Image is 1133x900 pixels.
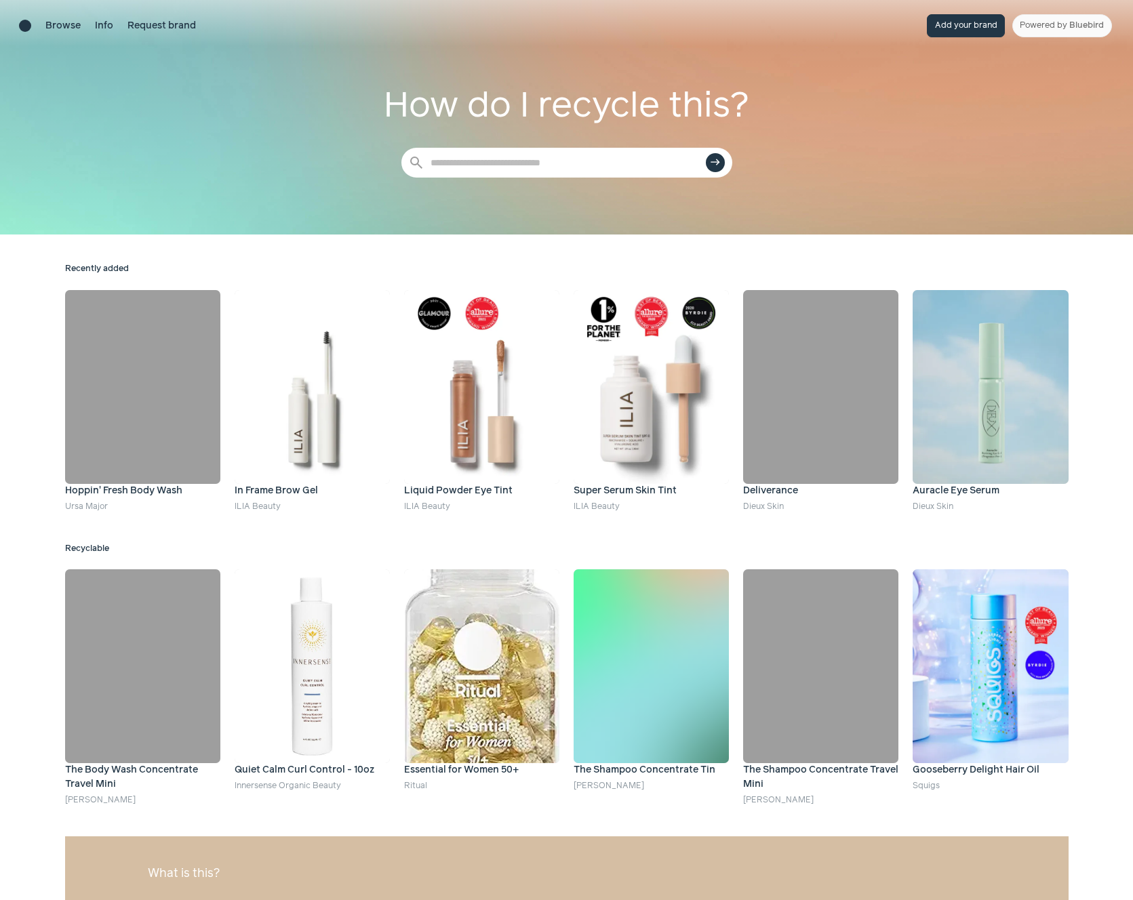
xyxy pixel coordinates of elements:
span: Bluebird [1069,21,1104,30]
img: Essential for Women 50+ [404,569,559,763]
a: Browse [45,19,81,33]
a: [PERSON_NAME] [65,796,136,804]
a: Super Serum Skin Tint Super Serum Skin Tint [574,290,729,498]
a: Quiet Calm Curl Control - 10oz Quiet Calm Curl Control - 10oz [235,569,390,777]
img: Super Serum Skin Tint [574,290,729,484]
a: Auracle Eye Serum Auracle Eye Serum [913,290,1068,498]
h4: The Shampoo Concentrate Travel Mini [743,763,898,792]
a: Brand directory home [19,20,31,32]
a: Info [95,19,113,33]
h4: Deliverance [743,484,898,498]
a: Hoppin' Fresh Body Wash Hoppin' Fresh Body Wash [65,290,220,498]
a: Gooseberry Delight Hair Oil Gooseberry Delight Hair Oil [913,569,1068,777]
img: Gooseberry Delight Hair Oil [913,569,1068,763]
button: east [706,153,725,172]
h4: Auracle Eye Serum [913,484,1068,498]
h4: Super Serum Skin Tint [574,484,729,498]
a: Squigs [913,781,940,790]
h4: Essential for Women 50+ [404,763,559,777]
h4: Gooseberry Delight Hair Oil [913,763,1068,777]
h2: Recently added [65,263,1069,275]
a: ILIA Beauty [574,502,620,511]
h4: Quiet Calm Curl Control - 10oz [235,763,390,777]
a: Ursa Major [65,502,108,511]
a: ILIA Beauty [404,502,450,511]
a: In Frame Brow Gel In Frame Brow Gel [235,290,390,498]
img: In Frame Brow Gel [235,290,390,484]
a: [PERSON_NAME] [574,781,644,790]
h2: Recyclable [65,543,1069,555]
a: Dieux Skin [743,502,784,511]
a: The Body Wash Concentrate Travel Mini The Body Wash Concentrate Travel Mini [65,569,220,792]
a: The Shampoo Concentrate Travel Mini The Shampoo Concentrate Travel Mini [743,569,898,792]
button: Add your brand [927,14,1005,37]
span: east [710,157,721,168]
a: Powered by Bluebird [1012,14,1112,37]
img: Quiet Calm Curl Control - 10oz [235,569,390,763]
a: ILIA Beauty [235,502,281,511]
h4: The Body Wash Concentrate Travel Mini [65,763,220,792]
a: The Shampoo Concentrate Tin The Shampoo Concentrate Tin [574,569,729,777]
h1: How do I recycle this? [382,80,751,134]
h4: Liquid Powder Eye Tint [404,484,559,498]
img: Auracle Eye Serum [913,290,1068,484]
a: Deliverance Deliverance [743,290,898,498]
h3: What is this? [148,865,985,882]
a: [PERSON_NAME] [743,796,814,804]
h4: Hoppin' Fresh Body Wash [65,484,220,498]
img: Liquid Powder Eye Tint [404,290,559,484]
span: search [408,155,424,171]
a: Dieux Skin [913,502,953,511]
h4: The Shampoo Concentrate Tin [574,763,729,777]
a: Essential for Women 50+ Essential for Women 50+ [404,569,559,777]
img: The Shampoo Concentrate Tin [574,569,729,763]
a: Request brand [127,19,196,33]
a: Liquid Powder Eye Tint Liquid Powder Eye Tint [404,290,559,498]
h4: In Frame Brow Gel [235,484,390,498]
a: Ritual [404,781,427,790]
a: Innersense Organic Beauty [235,781,341,790]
